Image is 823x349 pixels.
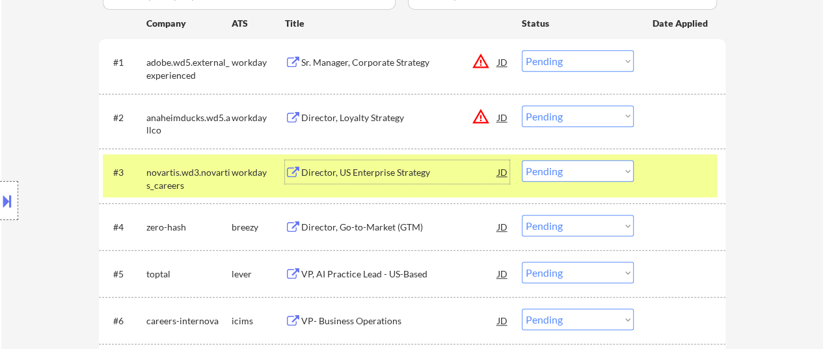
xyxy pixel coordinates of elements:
[113,56,136,69] div: #1
[301,166,498,179] div: Director, US Enterprise Strategy
[472,107,490,126] button: warning_amber
[232,17,285,30] div: ATS
[301,314,498,328] div: VP- Business Operations
[496,105,509,129] div: JD
[301,56,498,69] div: Sr. Manager, Corporate Strategy
[146,17,232,30] div: Company
[232,56,285,69] div: workday
[301,221,498,234] div: Director, Go-to-Market (GTM)
[496,262,509,285] div: JD
[232,111,285,124] div: workday
[232,268,285,281] div: lever
[285,17,509,30] div: Title
[653,17,710,30] div: Date Applied
[301,111,498,124] div: Director, Loyalty Strategy
[232,314,285,328] div: icims
[496,160,509,184] div: JD
[496,215,509,238] div: JD
[496,50,509,74] div: JD
[146,56,232,81] div: adobe.wd5.external_experienced
[522,11,634,35] div: Status
[472,52,490,70] button: warning_amber
[232,166,285,179] div: workday
[496,309,509,332] div: JD
[301,268,498,281] div: VP, AI Practice Lead - US-Based
[232,221,285,234] div: breezy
